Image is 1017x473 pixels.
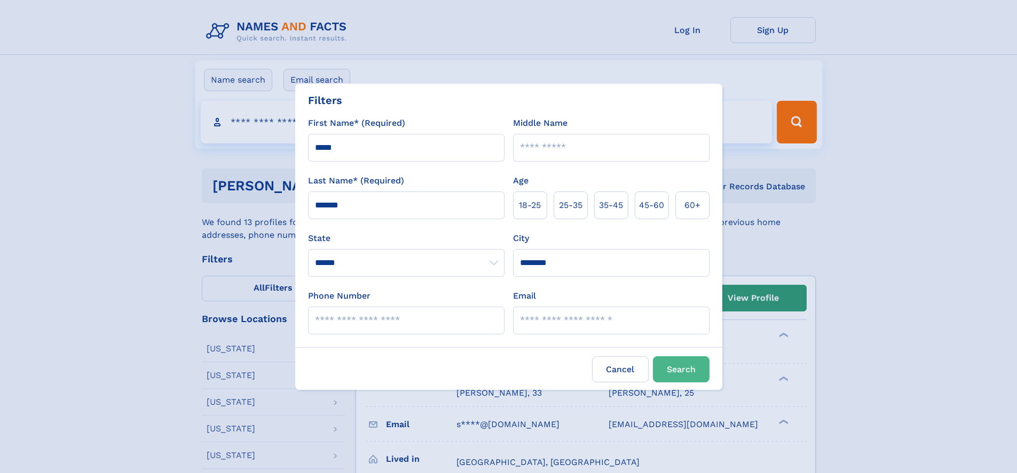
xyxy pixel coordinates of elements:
[308,92,342,108] div: Filters
[639,199,664,212] span: 45‑60
[653,356,709,382] button: Search
[308,117,405,130] label: First Name* (Required)
[592,356,649,382] label: Cancel
[513,117,567,130] label: Middle Name
[308,232,504,245] label: State
[513,174,529,187] label: Age
[513,232,529,245] label: City
[559,199,582,212] span: 25‑35
[308,290,370,302] label: Phone Number
[684,199,700,212] span: 60+
[308,174,404,187] label: Last Name* (Required)
[599,199,623,212] span: 35‑45
[519,199,541,212] span: 18‑25
[513,290,536,302] label: Email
